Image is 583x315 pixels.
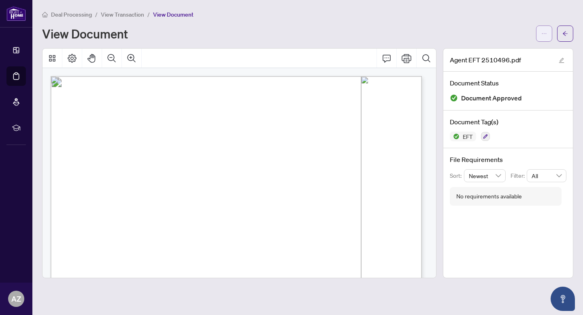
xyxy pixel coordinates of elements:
[562,31,568,36] span: arrow-left
[450,78,566,88] h4: Document Status
[511,171,527,180] p: Filter:
[42,27,128,40] h1: View Document
[450,132,460,141] img: Status Icon
[450,155,566,164] h4: File Requirements
[95,10,98,19] li: /
[101,11,144,18] span: View Transaction
[147,10,150,19] li: /
[469,170,501,182] span: Newest
[153,11,194,18] span: View Document
[6,6,26,21] img: logo
[11,293,21,304] span: AZ
[559,57,564,63] span: edit
[532,170,562,182] span: All
[450,94,458,102] img: Document Status
[551,287,575,311] button: Open asap
[541,31,547,36] span: ellipsis
[460,134,476,139] span: EFT
[42,12,48,17] span: home
[51,11,92,18] span: Deal Processing
[450,117,566,127] h4: Document Tag(s)
[450,55,521,65] span: Agent EFT 2510496.pdf
[456,192,522,201] div: No requirements available
[450,171,464,180] p: Sort:
[461,93,522,104] span: Document Approved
